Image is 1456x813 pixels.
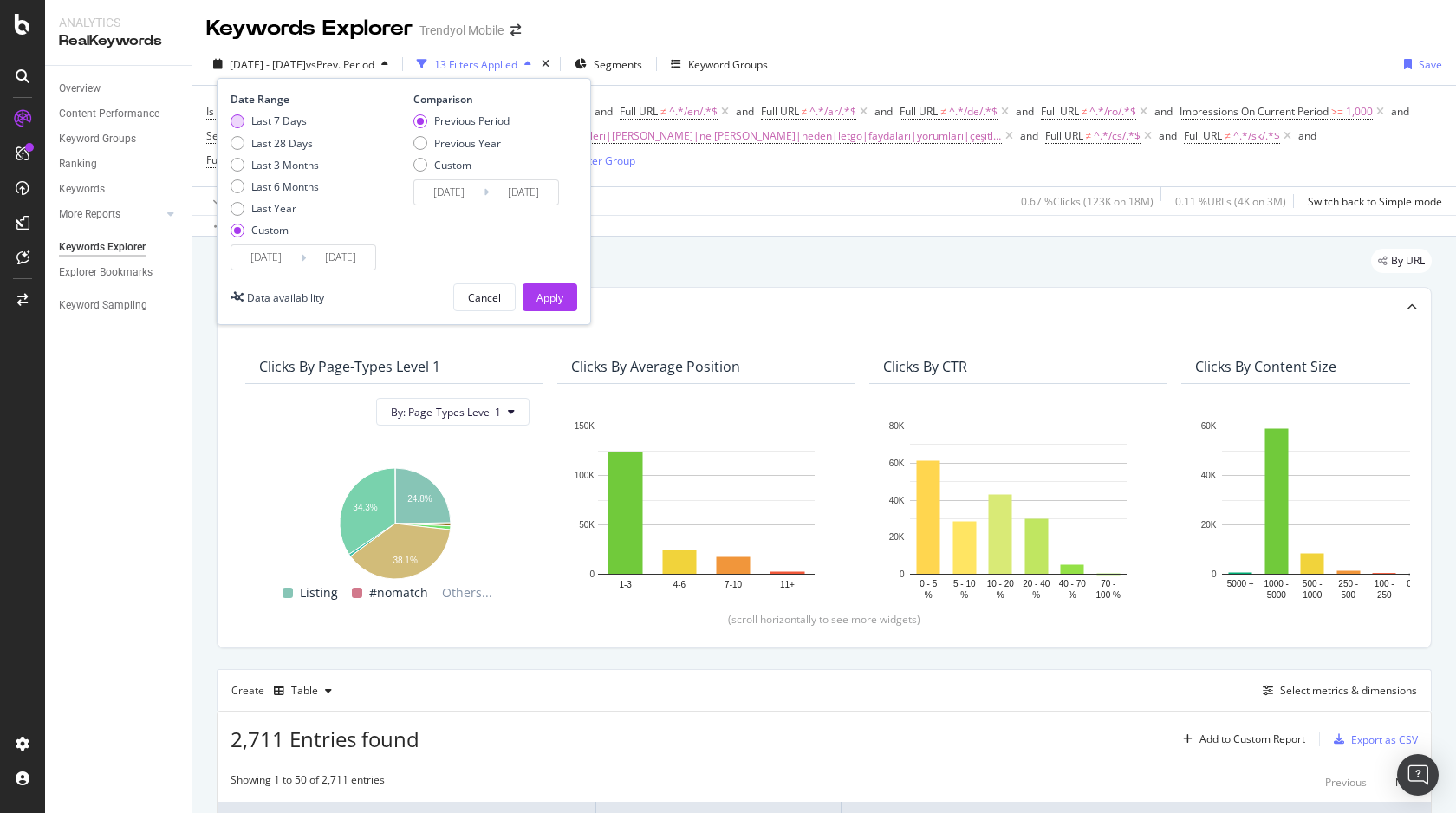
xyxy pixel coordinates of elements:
span: ≠ [940,104,946,119]
div: Keyword Groups [688,57,768,72]
div: Apply [536,290,563,305]
div: Last Year [251,201,296,216]
a: Overview [59,80,179,98]
button: Apply [523,283,577,311]
div: Previous [1325,775,1367,790]
button: and [1391,103,1409,120]
span: ^.*/sk/.*$ [1233,124,1280,148]
text: 40 - 70 [1059,579,1087,589]
div: Previous Period [413,114,510,128]
text: % [997,590,1004,600]
div: Add to Custom Report [1199,734,1305,745]
span: Full URL [1184,128,1222,143]
text: 60K [1201,421,1217,431]
a: Keywords Explorer [59,238,179,257]
button: and [595,103,613,120]
div: Last 7 Days [231,114,319,128]
div: Last 28 Days [251,136,313,151]
div: Content Performance [59,105,159,123]
text: 34.3% [353,503,377,512]
div: Clicks By Average Position [571,358,740,375]
button: and [1159,127,1177,144]
text: 100 % [1096,590,1121,600]
div: Keywords Explorer [59,238,146,257]
div: Last 6 Months [251,179,319,194]
div: Custom [413,158,510,172]
div: and [1391,104,1409,119]
div: Table [291,686,318,696]
div: A chart. [883,417,1154,603]
div: Clicks By CTR [883,358,967,375]
text: 0 - 5 [920,579,937,589]
div: Previous Year [434,136,501,151]
div: and [874,104,893,119]
a: More Reports [59,205,162,224]
span: By: Page-Types Level 1 [391,405,501,420]
text: 80K [889,421,905,431]
div: Explorer Bookmarks [59,263,153,282]
div: Select metrics & dimensions [1280,683,1417,698]
text: 150K [575,421,595,431]
text: 38.1% [393,556,417,566]
svg: A chart. [571,417,842,603]
button: and [874,103,893,120]
div: times [538,55,553,73]
div: and [1154,104,1173,119]
button: and [1298,127,1316,144]
button: and [736,103,754,120]
div: Last 7 Days [251,114,307,128]
span: nedir|nasıl|anal|nerede|yorum|modelleri|[PERSON_NAME]|ne [PERSON_NAME]|neden|letgo|faydaları|yoru... [395,124,1002,148]
span: Is Branded [206,104,258,119]
text: 50K [579,520,595,530]
div: 0.67 % Clicks ( 123K on 18M ) [1021,194,1154,209]
text: 20K [889,533,905,543]
button: [DATE] - [DATE]vsPrev. Period [206,50,395,78]
div: (scroll horizontally to see more widgets) [238,612,1410,627]
button: Next [1395,772,1418,793]
button: 13 Filters Applied [410,50,538,78]
text: 20 - 40 [1023,579,1050,589]
span: ≠ [1225,128,1231,143]
a: Explorer Bookmarks [59,263,179,282]
span: Search Type [206,128,266,143]
span: 1,000 [1346,100,1373,124]
div: Data availability [247,290,324,305]
div: Comparison [413,92,564,107]
text: 11+ [780,580,795,589]
text: 4-6 [673,580,686,589]
div: Ranking [59,155,97,173]
div: Next [1395,775,1418,790]
a: Keyword Sampling [59,296,179,315]
a: Keyword Groups [59,130,179,148]
button: Select metrics & dimensions [1256,680,1417,701]
text: % [925,590,933,600]
span: ≠ [802,104,808,119]
span: #nomatch [369,582,428,603]
div: Clicks By Page-Types Level 1 [259,358,440,375]
text: 20K [1201,520,1217,530]
text: 10 - 20 [987,579,1015,589]
div: 13 Filters Applied [434,57,517,72]
span: ^.*/ar/.*$ [809,100,856,124]
text: 1000 - [1264,579,1289,589]
button: By: Page-Types Level 1 [376,398,530,426]
span: Full URL [206,153,244,167]
div: and [1159,128,1177,143]
div: and [1016,104,1034,119]
text: 5000 [1267,590,1287,600]
div: Last 3 Months [231,158,319,172]
span: ≠ [660,104,666,119]
button: Apply [206,187,257,215]
span: ^.*/cs/.*$ [1094,124,1141,148]
text: % [960,590,968,600]
div: Custom [251,223,289,237]
text: 24.8% [407,494,432,504]
span: [DATE] - [DATE] [230,57,306,72]
button: and [1020,127,1038,144]
span: Full URL [761,104,799,119]
div: Last 3 Months [251,158,319,172]
text: 500 - [1303,579,1323,589]
div: Open Intercom Messenger [1397,754,1439,796]
button: Keyword Groups [664,50,775,78]
text: 250 - [1338,579,1358,589]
